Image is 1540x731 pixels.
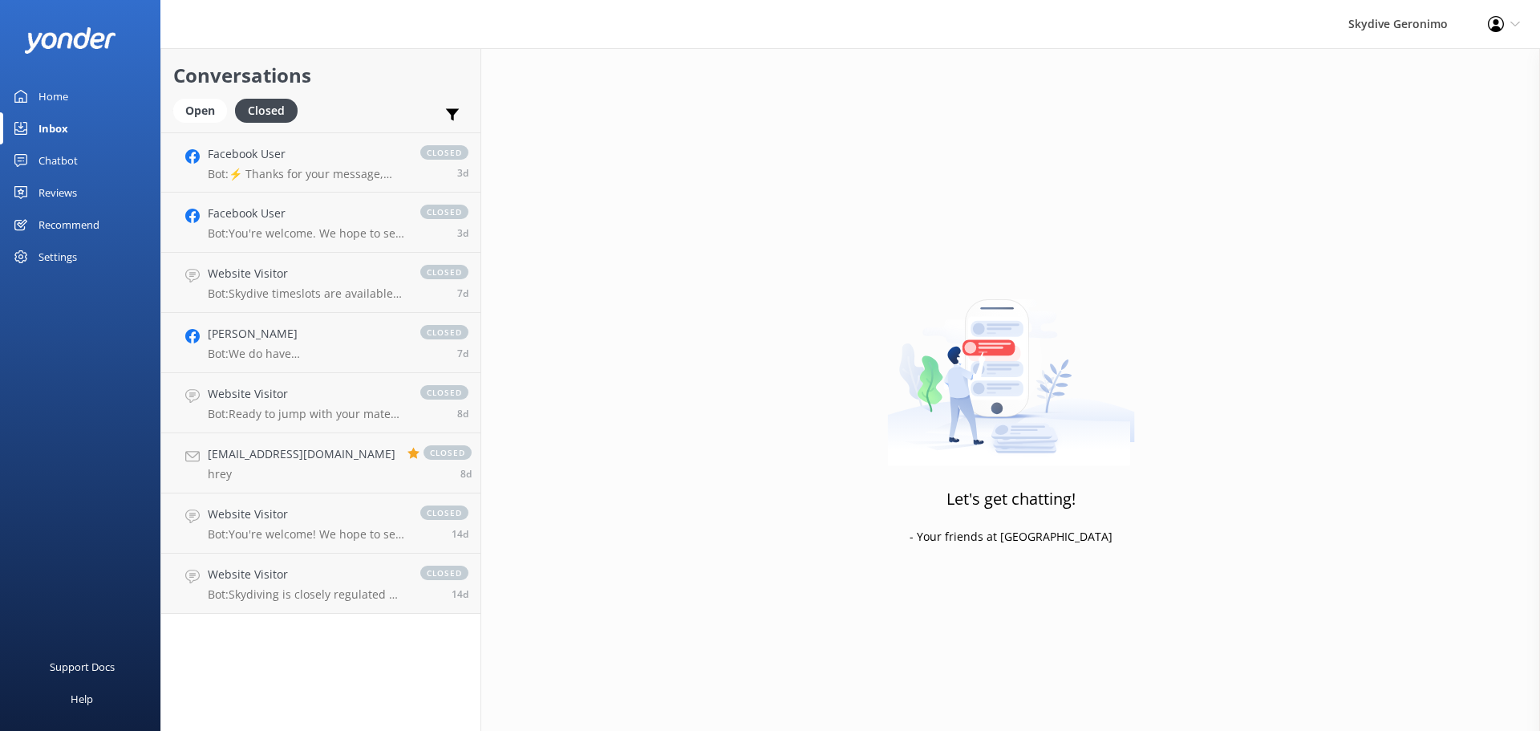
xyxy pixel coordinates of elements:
[208,445,395,463] h4: [EMAIL_ADDRESS][DOMAIN_NAME]
[420,566,468,580] span: closed
[208,527,404,542] p: Bot: You're welcome! We hope to see you at Skydive [PERSON_NAME] soon!
[208,325,404,343] h4: [PERSON_NAME]
[38,144,78,177] div: Chatbot
[208,145,404,163] h4: Facebook User
[208,265,404,282] h4: Website Visitor
[452,527,468,541] span: Sep 10 2025 04:20pm (UTC +08:00) Australia/Perth
[208,167,404,181] p: Bot: ⚡ Thanks for your message, we'll get back to you as soon as we can. You're also welcome to k...
[460,467,472,481] span: Sep 16 2025 01:25pm (UTC +08:00) Australia/Perth
[457,347,468,360] span: Sep 16 2025 08:01pm (UTC +08:00) Australia/Perth
[423,445,472,460] span: closed
[946,486,1076,512] h3: Let's get chatting!
[50,651,115,683] div: Support Docs
[452,587,468,601] span: Sep 10 2025 04:13pm (UTC +08:00) Australia/Perth
[208,506,404,523] h4: Website Visitor
[38,80,68,112] div: Home
[173,60,468,91] h2: Conversations
[208,407,404,421] p: Bot: Ready to jump with your mates? You can book a group skydive by checking live availability an...
[38,112,68,144] div: Inbox
[208,347,404,361] p: Bot: We do have [DEMOGRAPHIC_DATA] tandem skydive instructors, but they are not rostered to work ...
[887,266,1135,466] img: artwork of a man stealing a conversation from at giant smartphone
[208,286,404,301] p: Bot: Skydive timeslots are available every 30-40 minutes starting from 7:50am, with the last one ...
[910,528,1112,546] p: - Your friends at [GEOGRAPHIC_DATA]
[173,101,235,119] a: Open
[161,373,480,433] a: Website VisitorBot:Ready to jump with your mates? You can book a group skydive by checking live a...
[420,145,468,160] span: closed
[235,99,298,123] div: Closed
[161,493,480,554] a: Website VisitorBot:You're welcome! We hope to see you at Skydive [PERSON_NAME] soon!closed14d
[420,506,468,520] span: closed
[161,433,480,493] a: [EMAIL_ADDRESS][DOMAIN_NAME]hreyclosed8d
[420,385,468,400] span: closed
[420,325,468,339] span: closed
[38,241,77,273] div: Settings
[420,265,468,279] span: closed
[161,132,480,193] a: Facebook UserBot:⚡ Thanks for your message, we'll get back to you as soon as we can. You're also ...
[208,566,404,583] h4: Website Visitor
[235,101,306,119] a: Closed
[161,313,480,373] a: [PERSON_NAME]Bot:We do have [DEMOGRAPHIC_DATA] tandem skydive instructors, but they are not roste...
[457,407,468,420] span: Sep 16 2025 03:38pm (UTC +08:00) Australia/Perth
[161,253,480,313] a: Website VisitorBot:Skydive timeslots are available every 30-40 minutes starting from 7:50am, with...
[457,226,468,240] span: Sep 21 2025 01:48pm (UTC +08:00) Australia/Perth
[161,554,480,614] a: Website VisitorBot:Skydiving is closely regulated by the Australian Parachute Federation, with ov...
[457,166,468,180] span: Sep 21 2025 03:17pm (UTC +08:00) Australia/Perth
[420,205,468,219] span: closed
[38,209,99,241] div: Recommend
[208,587,404,602] p: Bot: Skydiving is closely regulated by the Australian Parachute Federation, with over 70,000 safe...
[208,385,404,403] h4: Website Visitor
[208,226,404,241] p: Bot: You're welcome. We hope to see you at Skydive [PERSON_NAME] soon!
[173,99,227,123] div: Open
[457,286,468,300] span: Sep 17 2025 10:23am (UTC +08:00) Australia/Perth
[161,193,480,253] a: Facebook UserBot:You're welcome. We hope to see you at Skydive [PERSON_NAME] soon!closed3d
[71,683,93,715] div: Help
[208,205,404,222] h4: Facebook User
[208,467,395,481] p: hrey
[38,177,77,209] div: Reviews
[24,27,116,54] img: yonder-white-logo.png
